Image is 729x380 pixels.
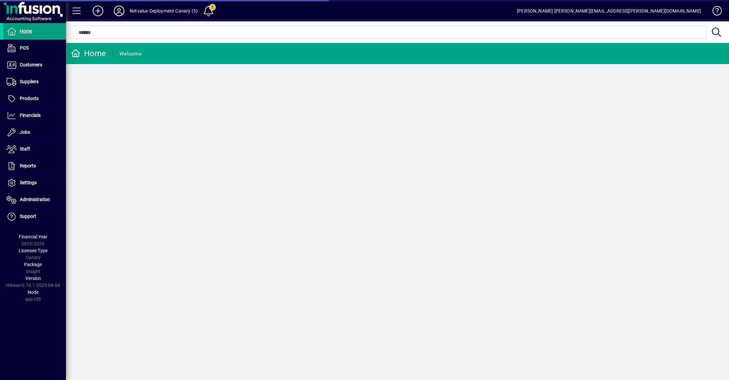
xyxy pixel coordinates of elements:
[20,214,36,219] span: Support
[20,79,39,84] span: Suppliers
[3,40,66,56] a: POS
[25,276,41,281] span: Version
[87,5,109,17] button: Add
[20,197,50,202] span: Administration
[3,107,66,124] a: Financials
[517,6,701,16] div: [PERSON_NAME] [PERSON_NAME][EMAIL_ADDRESS][PERSON_NAME][DOMAIN_NAME]
[3,124,66,141] a: Jobs
[20,45,29,51] span: POS
[119,49,142,59] div: Welcome
[109,5,130,17] button: Profile
[3,74,66,90] a: Suppliers
[20,163,36,168] span: Reports
[708,1,721,23] a: Knowledge Base
[3,57,66,73] a: Customers
[20,113,41,118] span: Financials
[20,96,39,101] span: Products
[3,141,66,157] a: Staff
[71,48,106,59] div: Home
[20,28,32,34] span: Home
[3,175,66,191] a: Settings
[20,180,37,185] span: Settings
[19,234,48,239] span: Financial Year
[24,262,42,267] span: Package
[20,62,42,67] span: Customers
[20,129,30,135] span: Jobs
[3,208,66,225] a: Support
[28,290,39,295] span: Node
[19,248,48,253] span: Licensee Type
[20,146,30,152] span: Staff
[3,90,66,107] a: Products
[3,158,66,174] a: Reports
[3,191,66,208] a: Administration
[130,6,198,16] div: Netvalue Deployment Canary (5)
